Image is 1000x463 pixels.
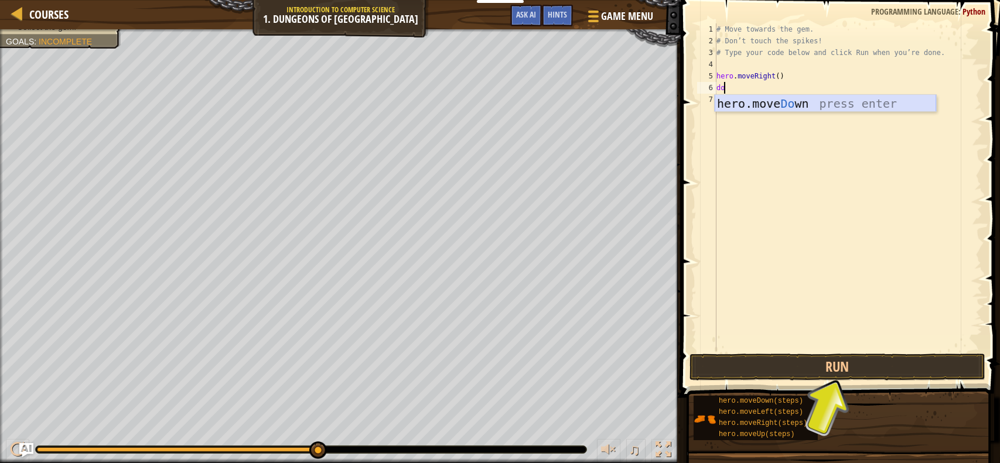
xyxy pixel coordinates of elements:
span: Goals [6,37,34,46]
button: Ctrl + P: Pause [6,439,29,463]
span: Hints [548,9,567,20]
span: Courses [29,6,69,22]
span: Incomplete [39,37,92,46]
button: Toggle fullscreen [651,439,675,463]
div: 3 [697,47,716,59]
button: Ask AI [19,443,33,457]
span: : [958,6,963,17]
span: Ask AI [516,9,536,20]
span: hero.moveRight(steps) [719,419,807,427]
button: Adjust volume [597,439,620,463]
button: ♫ [626,439,646,463]
span: hero.moveLeft(steps) [719,408,803,416]
div: 1 [697,23,716,35]
button: Ask AI [510,5,542,26]
button: Run [690,354,985,380]
span: Programming language [871,6,958,17]
div: 2 [697,35,716,47]
button: Game Menu [579,5,660,32]
span: Python [963,6,985,17]
span: ♫ [629,441,640,458]
div: 6 [697,82,716,94]
a: Courses [23,6,69,22]
span: : [34,37,39,46]
span: hero.moveUp(steps) [719,430,795,438]
img: portrait.png [694,408,716,430]
div: 4 [697,59,716,70]
div: 5 [697,70,716,82]
span: hero.moveDown(steps) [719,397,803,405]
div: 7 [697,94,716,105]
span: Game Menu [601,9,653,24]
